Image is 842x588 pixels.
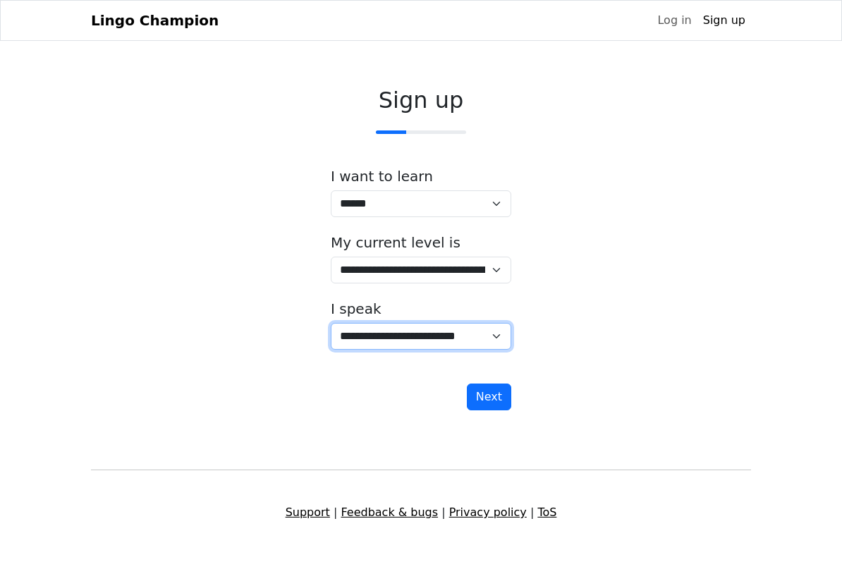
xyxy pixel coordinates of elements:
[286,506,330,519] a: Support
[537,506,556,519] a: ToS
[449,506,527,519] a: Privacy policy
[331,234,460,251] label: My current level is
[467,384,511,410] button: Next
[331,300,382,317] label: I speak
[697,6,751,35] a: Sign up
[341,506,438,519] a: Feedback & bugs
[331,168,433,185] label: I want to learn
[652,6,697,35] a: Log in
[91,6,219,35] a: Lingo Champion
[331,87,511,114] h2: Sign up
[83,504,759,521] div: | | |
